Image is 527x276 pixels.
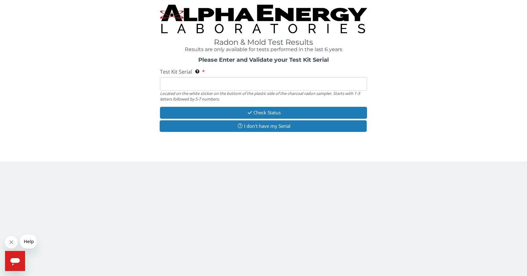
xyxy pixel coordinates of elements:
div: Located on the white sticker on the bottom of the plastic side of the charcoal radon sampler. Sta... [160,91,367,102]
button: I don't have my Serial [160,120,367,132]
img: TightCrop.jpg [160,5,367,33]
h1: Radon & Mold Test Results [160,38,367,46]
button: Check Status [160,107,367,118]
h4: Results are only available for tests performed in the last 6 years [160,47,367,52]
strong: Please Enter and Validate your Test Kit Serial [198,56,329,63]
iframe: Button to launch messaging window [5,251,25,271]
iframe: Message from company [20,235,37,248]
iframe: Close message [5,236,18,248]
span: Test Kit Serial [160,68,192,75]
